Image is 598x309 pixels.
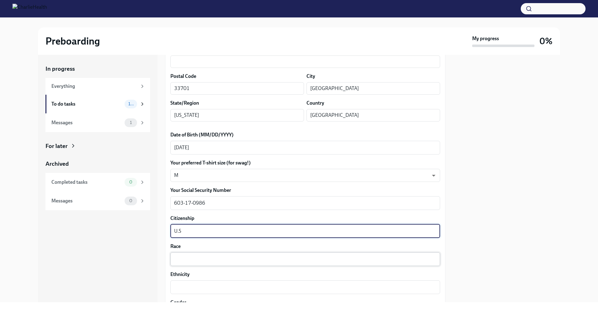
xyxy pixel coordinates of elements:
a: For later [45,142,150,150]
h3: 0% [539,36,553,47]
a: In progress [45,65,150,73]
div: To do tasks [51,101,122,107]
label: Race [170,243,440,250]
a: Messages1 [45,113,150,132]
a: To do tasks10 [45,95,150,113]
div: Messages [51,119,122,126]
label: Your preferred T-shirt size (for swag!) [170,159,440,166]
div: Messages [51,197,122,204]
label: Date of Birth (MM/DD/YYYY) [170,131,440,138]
label: Gender [170,299,440,306]
strong: My progress [472,35,499,42]
textarea: [DATE] [174,144,436,151]
label: Citizenship [170,215,440,222]
a: Archived [45,160,150,168]
div: Completed tasks [51,179,122,186]
label: Ethnicity [170,271,440,278]
a: Completed tasks0 [45,173,150,192]
div: Everything [51,83,137,90]
span: 10 [125,102,137,106]
a: Messages0 [45,192,150,210]
label: Country [306,100,324,107]
a: Everything [45,78,150,95]
span: 1 [126,120,135,125]
label: State/Region [170,100,199,107]
label: Postal Code [170,73,196,80]
label: Your Social Security Number [170,187,440,194]
textarea: U.S [174,227,436,235]
div: For later [45,142,68,150]
span: 0 [126,180,136,184]
textarea: 603-17-0986 [174,199,436,207]
span: 0 [126,198,136,203]
h2: Preboarding [45,35,100,47]
div: M [170,169,440,182]
img: CharlieHealth [12,4,47,14]
label: City [306,73,315,80]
